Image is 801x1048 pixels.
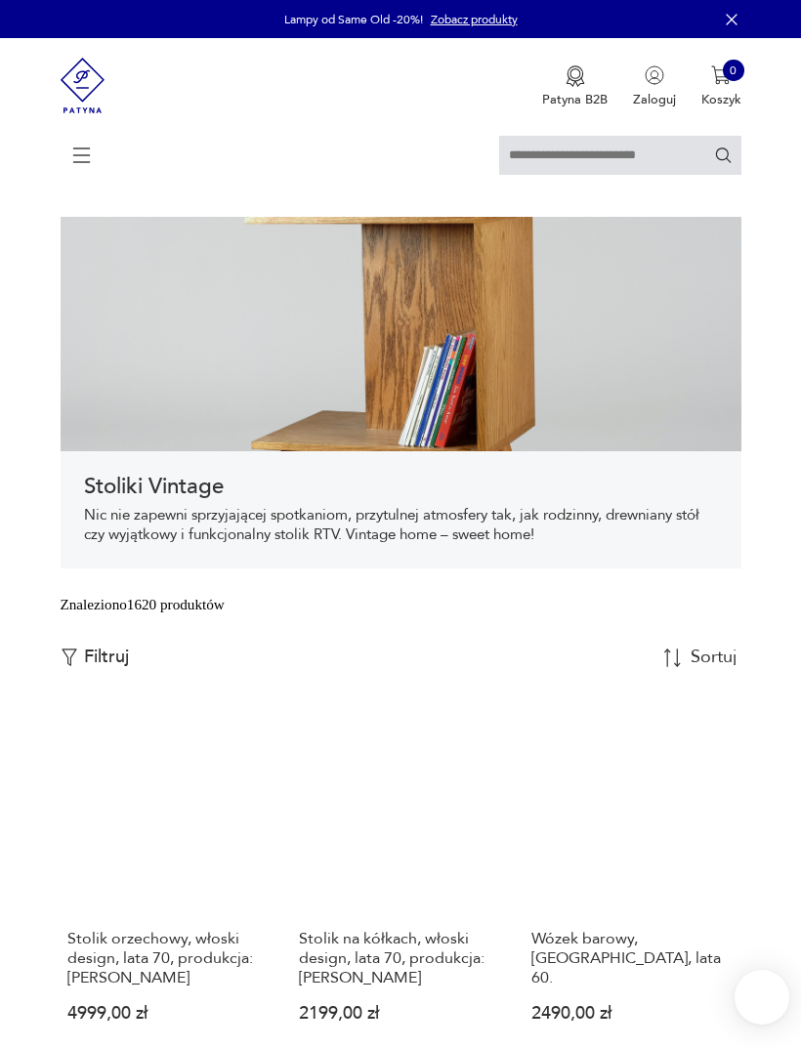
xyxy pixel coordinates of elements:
button: Filtruj [61,647,129,668]
a: Zobacz produkty [431,12,518,27]
button: Patyna B2B [542,65,608,108]
img: Ikona koszyka [711,65,731,85]
h1: Stoliki Vintage [84,475,718,498]
p: Filtruj [84,647,129,668]
button: 0Koszyk [701,65,741,108]
img: Patyna - sklep z meblami i dekoracjami vintage [61,38,105,133]
a: Ikona medaluPatyna B2B [542,65,608,108]
p: Koszyk [701,91,741,108]
h3: Stolik orzechowy, włoski design, lata 70, produkcja: [PERSON_NAME] [67,929,270,987]
div: Znaleziono 1620 produktów [61,594,225,615]
iframe: Smartsupp widget button [735,970,789,1025]
img: Ikonka użytkownika [645,65,664,85]
img: 2a258ee3f1fcb5f90a95e384ca329760.jpg [61,217,741,451]
button: Zaloguj [633,65,676,108]
img: Sort Icon [663,649,682,667]
img: Ikona medalu [566,65,585,87]
p: Lampy od Same Old -20%! [284,12,423,27]
p: 4999,00 zł [67,1007,270,1022]
img: Ikonka filtrowania [61,649,78,666]
div: Sortuj według daty dodania [691,649,739,666]
p: Patyna B2B [542,91,608,108]
div: 0 [723,60,744,81]
p: Nic nie zapewni sprzyjającej spotkaniom, przytulnej atmosfery tak, jak rodzinny, drewniany stół c... [84,506,718,545]
p: 2199,00 zł [299,1007,501,1022]
p: Zaloguj [633,91,676,108]
h3: Stolik na kółkach, włoski design, lata 70, produkcja: [PERSON_NAME] [299,929,501,987]
p: 2490,00 zł [531,1007,734,1022]
button: Szukaj [714,146,733,164]
h3: Wózek barowy, [GEOGRAPHIC_DATA], lata 60. [531,929,734,987]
